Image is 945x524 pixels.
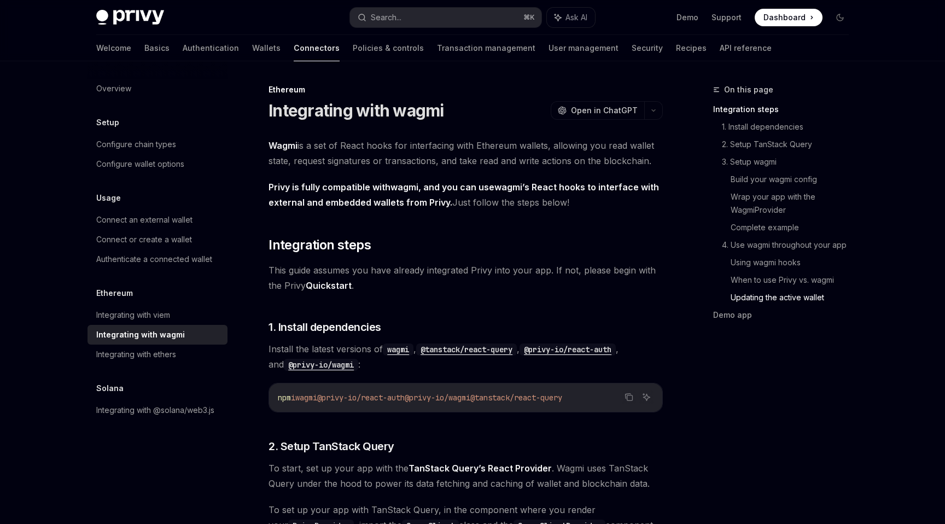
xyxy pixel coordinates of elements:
span: To start, set up your app with the . Wagmi uses TanStack Query under the hood to power its data f... [269,461,663,491]
a: Connectors [294,35,340,61]
span: npm [278,393,291,403]
div: Connect or create a wallet [96,233,192,246]
a: 2. Setup TanStack Query [722,136,857,153]
div: Configure wallet options [96,158,184,171]
a: Recipes [676,35,707,61]
code: @tanstack/react-query [416,343,517,356]
a: Wallets [252,35,281,61]
a: Connect an external wallet [87,210,227,230]
a: Integrating with @solana/web3.js [87,400,227,420]
h5: Solana [96,382,124,395]
a: Security [632,35,663,61]
a: Authentication [183,35,239,61]
h5: Setup [96,116,119,129]
a: Connect or create a wallet [87,230,227,249]
a: @privy-io/react-auth [520,343,616,354]
span: Ask AI [565,12,587,23]
strong: Privy is fully compatible with , and you can use ’s React hooks to interface with external and em... [269,182,659,208]
a: Using wagmi hooks [731,254,857,271]
div: Integrating with ethers [96,348,176,361]
div: Integrating with @solana/web3.js [96,404,214,417]
span: Integration steps [269,236,371,254]
a: Integration steps [713,101,857,118]
button: Ask AI [547,8,595,27]
div: Authenticate a connected wallet [96,253,212,266]
code: @privy-io/wagmi [284,359,358,371]
a: Configure chain types [87,135,227,154]
button: Copy the contents from the code block [622,390,636,404]
span: Just follow the steps below! [269,179,663,210]
span: Install the latest versions of , , , and : [269,341,663,372]
a: Wagmi [269,140,297,152]
span: @privy-io/wagmi [405,393,470,403]
span: wagmi [295,393,317,403]
a: Updating the active wallet [731,289,857,306]
a: Welcome [96,35,131,61]
a: wagmi [494,182,522,193]
a: Wrap your app with the WagmiProvider [731,188,857,219]
span: i [291,393,295,403]
div: Integrating with viem [96,308,170,322]
span: @tanstack/react-query [470,393,562,403]
h1: Integrating with wagmi [269,101,444,120]
span: ⌘ K [523,13,535,22]
a: Build your wagmi config [731,171,857,188]
a: User management [549,35,619,61]
span: On this page [724,83,773,96]
a: 3. Setup wagmi [722,153,857,171]
a: Configure wallet options [87,154,227,174]
a: @privy-io/wagmi [284,359,358,370]
div: Overview [96,82,131,95]
span: Open in ChatGPT [571,105,638,116]
a: @tanstack/react-query [416,343,517,354]
a: Complete example [731,219,857,236]
a: Demo app [713,306,857,324]
a: wagmi [390,182,418,193]
span: @privy-io/react-auth [317,393,405,403]
div: Search... [371,11,401,24]
h5: Usage [96,191,121,205]
h5: Ethereum [96,287,133,300]
div: Ethereum [269,84,663,95]
code: @privy-io/react-auth [520,343,616,356]
span: 1. Install dependencies [269,319,381,335]
span: This guide assumes you have already integrated Privy into your app. If not, please begin with the... [269,263,663,293]
div: Configure chain types [96,138,176,151]
a: Authenticate a connected wallet [87,249,227,269]
span: is a set of React hooks for interfacing with Ethereum wallets, allowing you read wallet state, re... [269,138,663,168]
a: Policies & controls [353,35,424,61]
a: Basics [144,35,170,61]
a: TanStack Query’s React Provider [409,463,552,474]
code: wagmi [383,343,413,356]
a: Integrating with ethers [87,345,227,364]
a: Integrating with viem [87,305,227,325]
a: Overview [87,79,227,98]
a: 1. Install dependencies [722,118,857,136]
button: Search...⌘K [350,8,541,27]
span: 2. Setup TanStack Query [269,439,394,454]
a: wagmi [383,343,413,354]
button: Ask AI [639,390,654,404]
button: Toggle dark mode [831,9,849,26]
div: Integrating with wagmi [96,328,185,341]
img: dark logo [96,10,164,25]
div: Connect an external wallet [96,213,192,226]
a: 4. Use wagmi throughout your app [722,236,857,254]
span: Dashboard [763,12,806,23]
a: Transaction management [437,35,535,61]
button: Open in ChatGPT [551,101,644,120]
a: Support [711,12,742,23]
a: API reference [720,35,772,61]
a: Integrating with wagmi [87,325,227,345]
a: Quickstart [306,280,352,292]
a: Demo [676,12,698,23]
a: Dashboard [755,9,822,26]
a: When to use Privy vs. wagmi [731,271,857,289]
